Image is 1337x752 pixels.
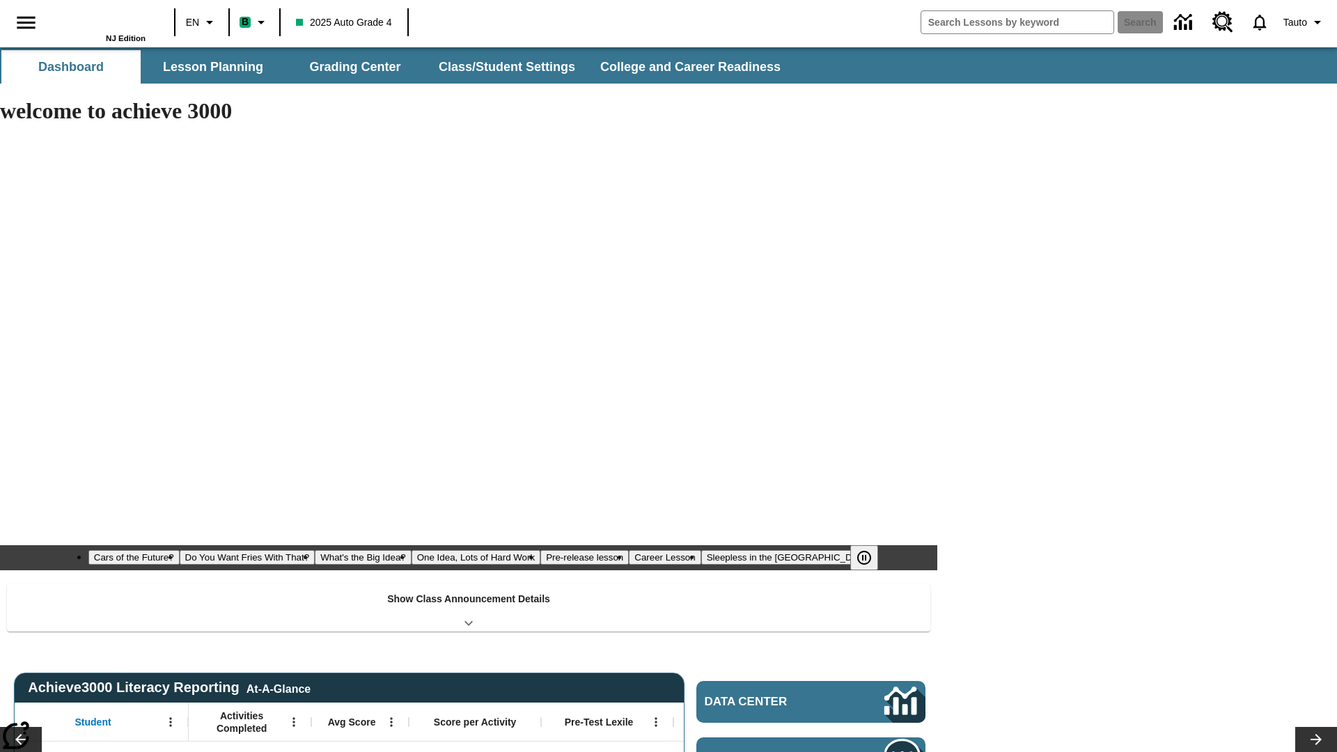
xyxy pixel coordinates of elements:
[328,716,376,728] span: Avg Score
[1204,3,1242,41] a: Resource Center, Will open in new tab
[387,592,550,606] p: Show Class Announcement Details
[540,550,629,565] button: Slide 5 Pre-release lesson
[106,34,146,42] span: NJ Edition
[696,681,925,723] a: Data Center
[234,10,275,35] button: Boost Class color is mint green. Change class color
[180,550,315,565] button: Slide 2 Do You Want Fries With That?
[242,13,249,31] span: B
[55,5,146,42] div: Home
[88,550,180,565] button: Slide 1 Cars of the Future?
[55,6,146,34] a: Home
[412,550,540,565] button: Slide 4 One Idea, Lots of Hard Work
[1295,727,1337,752] button: Lesson carousel, Next
[196,710,288,735] span: Activities Completed
[850,545,878,570] button: Pause
[701,550,877,565] button: Slide 7 Sleepless in the Animal Kingdom
[646,712,666,733] button: Open Menu
[283,712,304,733] button: Open Menu
[160,712,181,733] button: Open Menu
[28,680,311,696] span: Achieve3000 Literacy Reporting
[921,11,1113,33] input: search field
[434,716,517,728] span: Score per Activity
[296,15,392,30] span: 2025 Auto Grade 4
[589,50,792,84] button: College and Career Readiness
[315,550,412,565] button: Slide 3 What's the Big Idea?
[6,2,47,43] button: Open side menu
[180,10,224,35] button: Language: EN, Select a language
[1283,15,1307,30] span: Tauto
[629,550,701,565] button: Slide 6 Career Lesson
[565,716,634,728] span: Pre-Test Lexile
[428,50,586,84] button: Class/Student Settings
[1278,10,1331,35] button: Profile/Settings
[381,712,402,733] button: Open Menu
[143,50,283,84] button: Lesson Planning
[705,695,836,709] span: Data Center
[75,716,111,728] span: Student
[1242,4,1278,40] a: Notifications
[247,680,311,696] div: At-A-Glance
[186,15,199,30] span: EN
[1166,3,1204,42] a: Data Center
[7,583,930,632] div: Show Class Announcement Details
[286,50,425,84] button: Grading Center
[850,545,892,570] div: Pause
[1,50,141,84] button: Dashboard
